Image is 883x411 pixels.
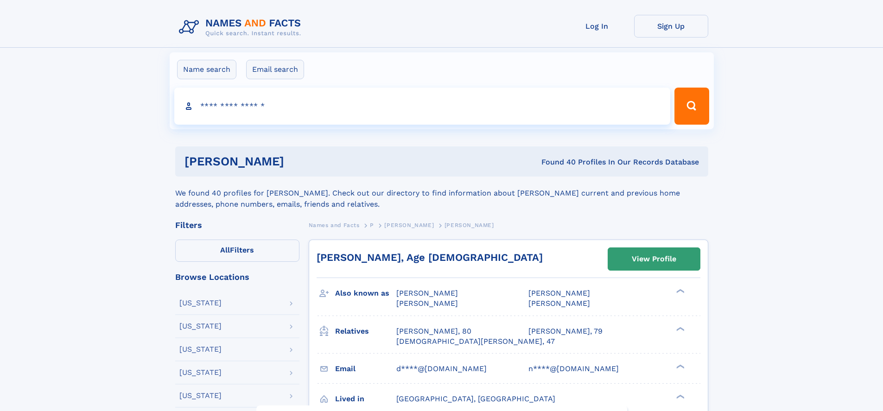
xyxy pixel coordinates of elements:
[370,219,374,231] a: P
[175,15,309,40] img: Logo Names and Facts
[608,248,700,270] a: View Profile
[528,326,603,336] a: [PERSON_NAME], 79
[674,363,685,369] div: ❯
[179,346,222,353] div: [US_STATE]
[384,222,434,228] span: [PERSON_NAME]
[370,222,374,228] span: P
[674,393,685,399] div: ❯
[174,88,671,125] input: search input
[179,369,222,376] div: [US_STATE]
[560,15,634,38] a: Log In
[528,289,590,297] span: [PERSON_NAME]
[335,361,396,377] h3: Email
[246,60,304,79] label: Email search
[674,288,685,294] div: ❯
[220,246,230,254] span: All
[317,252,543,263] a: [PERSON_NAME], Age [DEMOGRAPHIC_DATA]
[396,299,458,308] span: [PERSON_NAME]
[335,285,396,301] h3: Also known as
[396,289,458,297] span: [PERSON_NAME]
[177,60,236,79] label: Name search
[396,336,555,347] a: [DEMOGRAPHIC_DATA][PERSON_NAME], 47
[634,15,708,38] a: Sign Up
[632,248,676,270] div: View Profile
[179,392,222,399] div: [US_STATE]
[674,326,685,332] div: ❯
[528,299,590,308] span: [PERSON_NAME]
[175,240,299,262] label: Filters
[175,221,299,229] div: Filters
[309,219,360,231] a: Names and Facts
[179,299,222,307] div: [US_STATE]
[396,326,471,336] a: [PERSON_NAME], 80
[445,222,494,228] span: [PERSON_NAME]
[175,273,299,281] div: Browse Locations
[335,323,396,339] h3: Relatives
[175,177,708,210] div: We found 40 profiles for [PERSON_NAME]. Check out our directory to find information about [PERSON...
[179,322,222,330] div: [US_STATE]
[413,157,699,167] div: Found 40 Profiles In Our Records Database
[184,156,413,167] h1: [PERSON_NAME]
[396,394,555,403] span: [GEOGRAPHIC_DATA], [GEOGRAPHIC_DATA]
[335,391,396,407] h3: Lived in
[674,88,709,125] button: Search Button
[384,219,434,231] a: [PERSON_NAME]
